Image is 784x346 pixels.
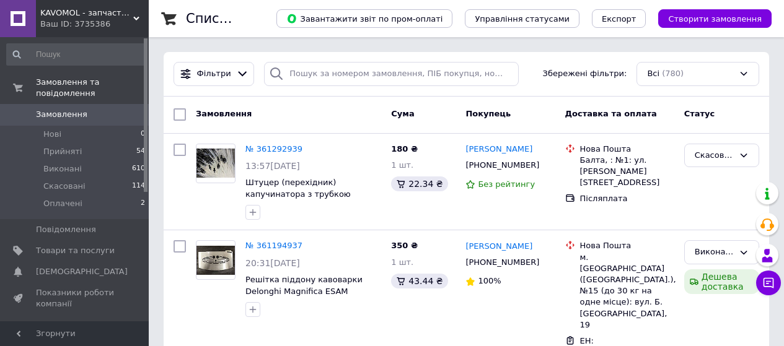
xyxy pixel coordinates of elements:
span: Замовлення [36,109,87,120]
span: Прийняті [43,146,82,157]
span: 610 [132,163,145,175]
button: Чат з покупцем [756,270,781,295]
a: Решітка піддону кавоварки Delonghi Magnifica ESAM 02.110; 03.110; 04.110 [245,275,363,307]
div: 43.44 ₴ [391,274,447,288]
span: Статус [684,109,715,118]
button: Завантажити звіт по пром-оплаті [276,9,452,28]
span: Всі [647,68,659,80]
a: Штуцер (перехідник) капучинатора з трубкою [245,178,351,199]
h1: Список замовлень [186,11,312,26]
span: Оплачені [43,198,82,209]
button: Створити замовлення [658,9,772,28]
div: Дешева доставка [684,269,759,294]
div: Виконано [695,246,734,259]
div: Ваш ID: 3735386 [40,19,149,30]
span: 180 ₴ [391,144,418,154]
span: Збережені фільтри: [543,68,627,80]
span: 100% [478,276,501,285]
span: 20:31[DATE] [245,258,300,268]
span: Виконані [43,163,82,175]
span: 0 [141,129,145,140]
span: Замовлення [196,109,252,118]
span: 350 ₴ [391,241,418,250]
span: Завантажити звіт по пром-оплаті [286,13,443,24]
span: Скасовані [43,181,86,192]
button: Експорт [592,9,646,28]
a: № 361194937 [245,241,302,250]
span: Експорт [602,14,636,24]
span: Доставка та оплата [565,109,657,118]
img: Фото товару [196,246,235,275]
a: № 361292939 [245,144,302,154]
div: Нова Пошта [580,240,674,251]
div: [PHONE_NUMBER] [463,157,542,173]
span: Панель управління [36,319,115,342]
div: [PHONE_NUMBER] [463,254,542,270]
span: Управління статусами [475,14,570,24]
span: Замовлення та повідомлення [36,77,149,99]
div: м. [GEOGRAPHIC_DATA] ([GEOGRAPHIC_DATA].), №15 (до 30 кг на одне місце): вул. Б. [GEOGRAPHIC_DATA... [580,252,674,331]
input: Пошук [6,43,146,66]
span: Без рейтингу [478,179,535,189]
a: [PERSON_NAME] [465,241,532,253]
a: Фото товару [196,240,236,280]
span: Нові [43,129,61,140]
span: 114 [132,181,145,192]
div: Післяплата [580,193,674,204]
span: 54 [136,146,145,157]
span: 1 шт. [391,257,413,267]
img: Фото товару [196,149,235,178]
span: Фільтри [197,68,231,80]
input: Пошук за номером замовлення, ПІБ покупця, номером телефону, Email, номером накладної [264,62,519,86]
div: Нова Пошта [580,144,674,155]
span: Створити замовлення [668,14,762,24]
span: (780) [662,69,684,78]
span: KAVOMOL - запчастини та комплектуючі [40,7,133,19]
span: Покупець [465,109,511,118]
a: Створити замовлення [646,14,772,23]
button: Управління статусами [465,9,579,28]
span: Показники роботи компанії [36,287,115,309]
a: Фото товару [196,144,236,183]
div: Скасовано [695,149,734,162]
span: Cума [391,109,414,118]
span: Повідомлення [36,224,96,235]
a: [PERSON_NAME] [465,144,532,155]
span: [DEMOGRAPHIC_DATA] [36,266,128,277]
div: Балта, : №1: ул. [PERSON_NAME][STREET_ADDRESS] [580,155,674,189]
div: 22.34 ₴ [391,176,447,191]
span: 13:57[DATE] [245,161,300,171]
span: 1 шт. [391,160,413,170]
span: Товари та послуги [36,245,115,256]
span: 2 [141,198,145,209]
